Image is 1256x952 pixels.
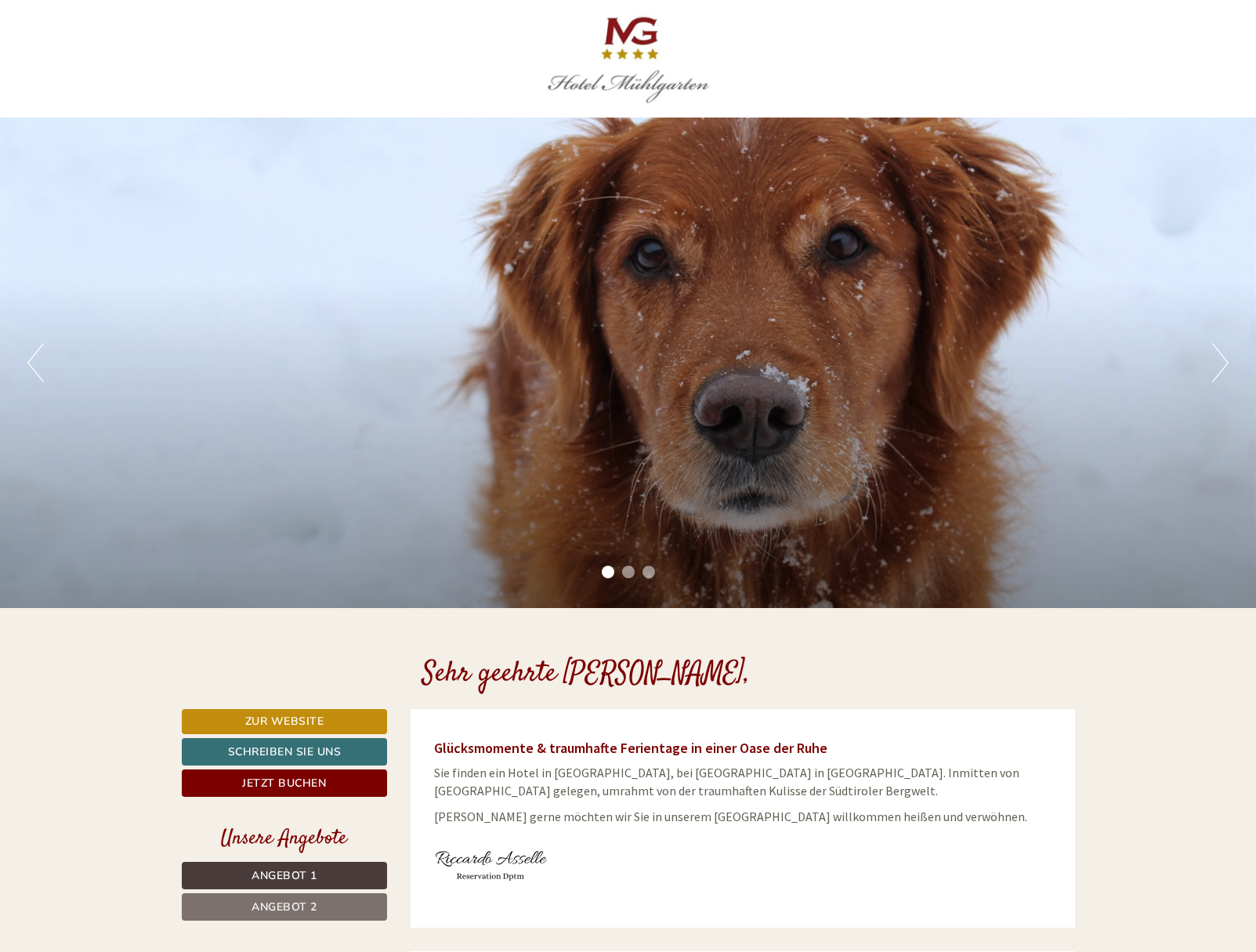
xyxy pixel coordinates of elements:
button: Previous [27,343,44,382]
span: Sie finden ein Hotel in [GEOGRAPHIC_DATA], bei [GEOGRAPHIC_DATA] in [GEOGRAPHIC_DATA]. Inmitten v... [434,765,1019,798]
img: user-152.jpg [434,834,548,896]
a: Schreiben Sie uns [182,738,388,766]
span: Angebot 2 [252,900,317,914]
div: Unsere Angebote [182,824,388,853]
button: Next [1212,343,1229,382]
span: Angebot 1 [252,868,317,883]
a: Zur Website [182,709,388,734]
p: [PERSON_NAME] gerne möchten wir Sie in unserem [GEOGRAPHIC_DATA] willkommen heißen und verwöhnen. [434,808,1051,826]
h1: Sehr geehrte [PERSON_NAME], [422,659,750,690]
a: Jetzt buchen [182,769,388,797]
span: Glücksmomente & traumhafte Ferientage in einer Oase der Ruhe [434,739,827,757]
